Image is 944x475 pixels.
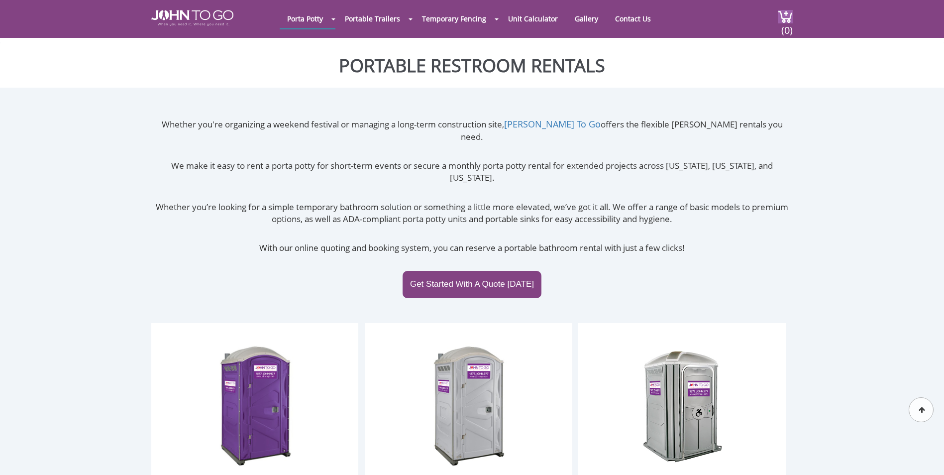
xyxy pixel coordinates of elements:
p: Whether you're organizing a weekend festival or managing a long-term construction site, offers th... [151,118,793,143]
a: Get Started With A Quote [DATE] [403,271,541,298]
a: Temporary Fencing [415,9,494,28]
a: Unit Calculator [501,9,565,28]
button: Live Chat [904,435,944,475]
span: (0) [781,15,793,37]
p: With our online quoting and booking system, you can reserve a portable bathroom rental with just ... [151,242,793,254]
a: [PERSON_NAME] To Go [504,118,601,130]
img: cart a [778,10,793,23]
a: Porta Potty [280,9,330,28]
p: Whether you’re looking for a simple temporary bathroom solution or something a little more elevat... [151,201,793,226]
a: Portable Trailers [337,9,408,28]
p: We make it easy to rent a porta potty for short-term events or secure a monthly porta potty renta... [151,160,793,184]
a: Gallery [567,9,606,28]
img: JOHN to go [151,10,233,26]
a: Contact Us [608,9,658,28]
img: ADA Handicapped Accessible Unit [642,343,722,468]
